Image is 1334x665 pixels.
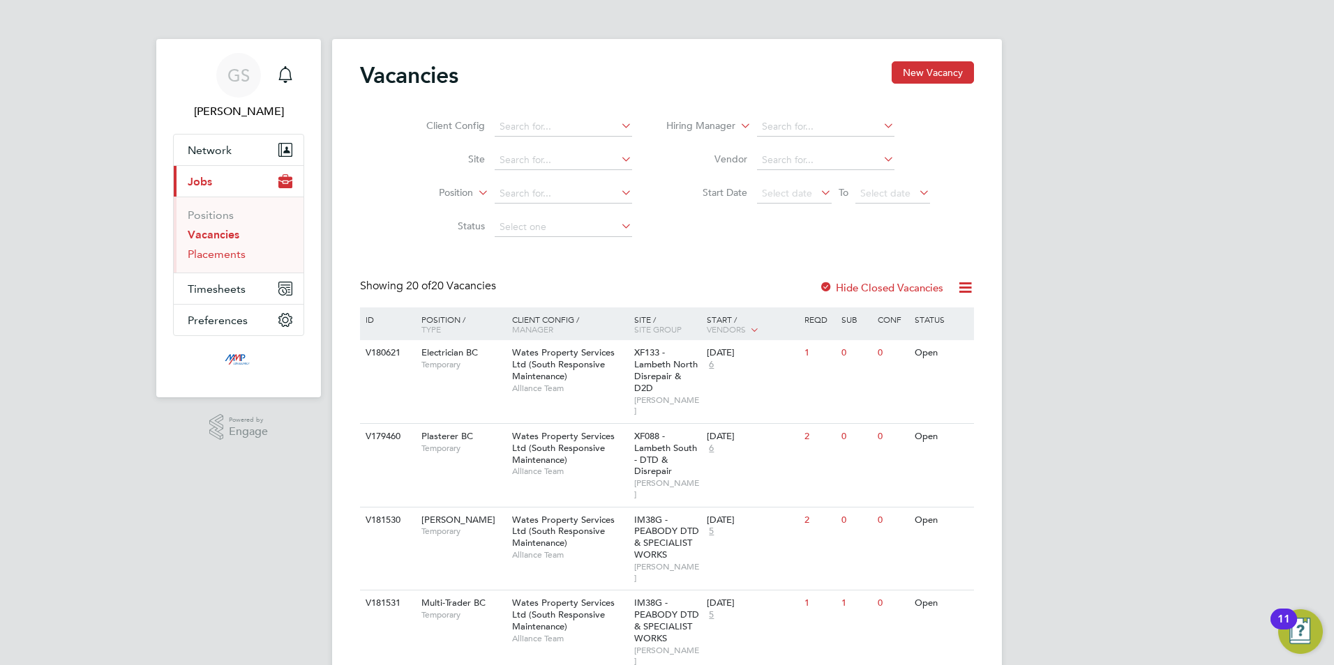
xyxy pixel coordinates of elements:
div: [DATE] [707,347,797,359]
div: Site / [631,307,704,341]
span: [PERSON_NAME] [634,395,700,416]
div: Start / [703,307,801,342]
div: 0 [874,340,910,366]
button: Network [174,135,303,165]
span: Select date [762,187,812,199]
div: 0 [838,424,874,450]
div: 0 [838,340,874,366]
span: Alliance Team [512,466,627,477]
div: [DATE] [707,597,797,609]
button: Jobs [174,166,303,197]
div: Open [911,590,972,616]
div: [DATE] [707,431,797,443]
span: Engage [229,426,268,438]
div: Jobs [174,197,303,273]
span: [PERSON_NAME] [421,514,495,526]
div: Status [911,307,972,331]
span: Temporary [421,443,505,454]
span: XF133 - Lambeth North Disrepair & D2D [634,346,698,394]
a: Powered byEngage [209,414,269,441]
div: 0 [874,507,910,533]
span: Site Group [634,323,682,335]
div: Reqd [801,307,837,331]
span: Jobs [188,175,212,188]
label: Hide Closed Vacancies [819,281,943,294]
div: Client Config / [509,307,631,341]
div: Sub [838,307,874,331]
span: [PERSON_NAME] [634,477,700,499]
img: mmpconsultancy-logo-retina.png [219,350,259,372]
div: Open [911,424,972,450]
div: 2 [801,507,837,533]
div: Conf [874,307,910,331]
div: V179460 [362,424,411,450]
span: Alliance Team [512,383,627,394]
span: Manager [512,323,553,335]
a: Placements [188,247,246,261]
span: [PERSON_NAME] [634,561,700,583]
span: Wates Property Services Ltd (South Responsive Maintenance) [512,430,615,466]
a: Vacancies [188,228,239,241]
label: Vendor [667,153,747,165]
div: V181531 [362,590,411,616]
span: Temporary [421,359,505,370]
span: GS [227,66,250,84]
button: New Vacancy [892,61,974,84]
span: George Stacey [173,103,304,120]
span: Temporary [421,526,505,537]
span: Wates Property Services Ltd (South Responsive Maintenance) [512,597,615,632]
nav: Main navigation [156,39,321,397]
span: Powered by [229,414,268,426]
div: 1 [801,590,837,616]
div: 2 [801,424,837,450]
span: Preferences [188,314,248,327]
a: GS[PERSON_NAME] [173,53,304,120]
span: Select date [860,187,910,199]
span: IM38G - PEABODY DTD & SPECIALIST WORKS [634,514,699,561]
span: Wates Property Services Ltd (South Responsive Maintenance) [512,346,615,382]
input: Search for... [757,151,894,170]
div: Showing [360,279,499,293]
input: Select one [495,217,632,237]
label: Status [405,220,485,232]
span: Plasterer BC [421,430,473,442]
label: Client Config [405,119,485,132]
span: 6 [707,443,716,454]
span: Alliance Team [512,549,627,560]
a: Go to home page [173,350,304,372]
input: Search for... [495,117,632,137]
span: 5 [707,609,716,621]
div: ID [362,307,411,331]
span: Type [421,323,441,335]
span: XF088 - Lambeth South - DTD & Disrepair [634,430,697,477]
div: Position / [411,307,509,341]
span: Multi-Trader BC [421,597,486,609]
input: Search for... [757,117,894,137]
div: V181530 [362,507,411,533]
label: Hiring Manager [655,119,735,133]
div: 1 [838,590,874,616]
span: 20 of [406,279,431,293]
span: Wates Property Services Ltd (South Responsive Maintenance) [512,514,615,549]
span: IM38G - PEABODY DTD & SPECIALIST WORKS [634,597,699,644]
div: Open [911,340,972,366]
h2: Vacancies [360,61,458,89]
div: V180621 [362,340,411,366]
div: 0 [874,424,910,450]
button: Open Resource Center, 11 new notifications [1278,609,1323,654]
div: 11 [1277,619,1290,637]
span: Temporary [421,609,505,620]
a: Positions [188,208,234,222]
label: Start Date [667,186,747,199]
div: 1 [801,340,837,366]
span: To [834,183,853,201]
div: Open [911,507,972,533]
span: 5 [707,526,716,537]
span: Timesheets [188,282,246,296]
span: 6 [707,359,716,371]
span: Electrician BC [421,346,478,358]
span: Alliance Team [512,633,627,644]
span: 20 Vacancies [406,279,496,293]
label: Position [393,186,473,200]
button: Preferences [174,305,303,335]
